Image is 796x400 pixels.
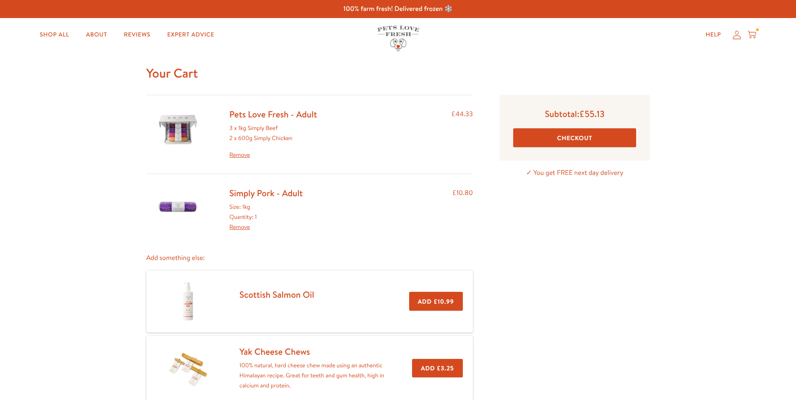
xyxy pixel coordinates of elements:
div: £44.33 [452,109,473,160]
button: Add £10.99 [409,292,463,311]
a: Help [699,26,728,43]
img: Scottish Salmon Oil [167,281,209,322]
img: Simply Pork - Adult - 1kg [157,187,199,228]
span: £55.13 [579,108,605,120]
button: Checkout [513,128,636,147]
img: Yak Cheese Chews [167,347,209,389]
a: Shop All [33,26,76,43]
a: Simply Pork - Adult [230,187,303,199]
a: Reviews [117,26,157,43]
div: 3 x 1kg Simply Beef 2 x 600g Simply Chicken [230,123,317,160]
a: Expert Advice [161,26,221,43]
p: Add something else: [146,252,473,264]
a: About [79,26,114,43]
p: ✓ You get FREE next day delivery [500,167,650,179]
a: Pets Love Fresh - Adult [230,108,317,120]
img: Pets Love Fresh [377,26,419,51]
div: Size: 1kg Quantity: 1 [230,202,303,232]
p: 100% natural, hard cheese chew made using an authentic Himalayan recipe. Great for teeth and gum ... [240,361,386,390]
a: Scottish Salmon Oil [240,288,314,301]
button: Add £3.25 [412,359,463,378]
h1: Your Cart [146,65,650,81]
a: Remove [230,150,317,160]
a: Remove [230,223,250,231]
a: Yak Cheese Chews [240,345,310,358]
div: £10.80 [452,187,473,232]
p: Subtotal: [513,108,636,119]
